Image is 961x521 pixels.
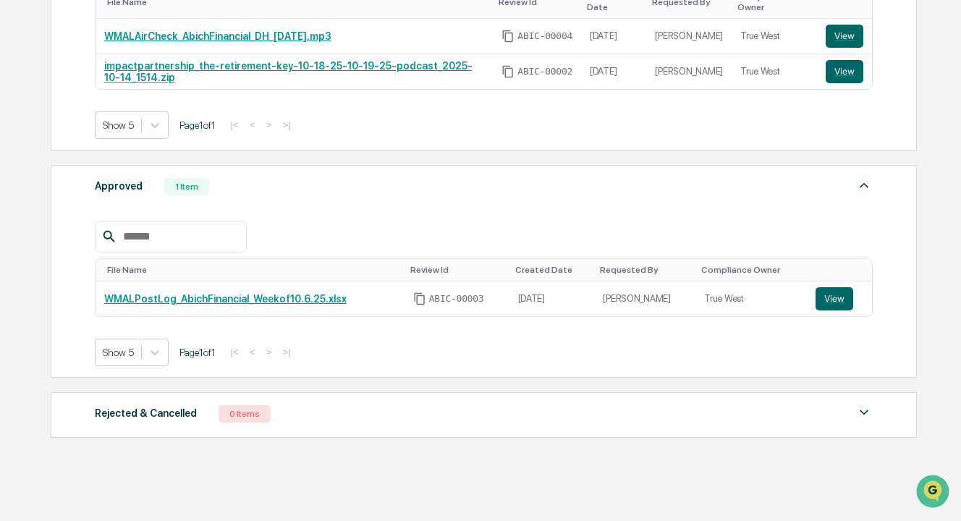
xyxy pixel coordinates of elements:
[219,405,271,423] div: 0 Items
[99,177,185,203] a: 🗄️Attestations
[509,281,595,316] td: [DATE]
[29,182,93,197] span: Preclearance
[164,178,209,195] div: 1 Item
[29,210,91,224] span: Data Lookup
[581,54,646,89] td: [DATE]
[95,177,143,195] div: Approved
[816,287,863,310] a: View
[104,293,347,305] a: WMALPostLog_AbichFinancial_Weekof10.6.25.xlsx
[14,111,41,137] img: 1746055101610-c473b297-6a78-478c-a979-82029cc54cd1
[826,25,863,48] button: View
[245,346,260,358] button: <
[410,265,504,275] div: Toggle SortBy
[14,30,263,54] p: How can we help?
[732,19,817,54] td: True West
[104,60,473,83] a: impactpartnership_the-retirement-key-10-18-25-10-19-25-podcast_2025-10-14_1514.zip
[515,265,589,275] div: Toggle SortBy
[278,119,295,131] button: >|
[105,184,117,195] div: 🗄️
[517,66,572,77] span: ABIC-00002
[816,287,853,310] button: View
[413,292,426,305] span: Copy Id
[179,347,216,358] span: Page 1 of 1
[501,30,515,43] span: Copy Id
[855,404,873,421] img: caret
[262,119,276,131] button: >
[107,265,399,275] div: Toggle SortBy
[14,211,26,223] div: 🔎
[818,265,866,275] div: Toggle SortBy
[246,115,263,132] button: Start new chat
[14,184,26,195] div: 🖐️
[104,30,331,42] a: WMALAirCheck_AbichFinancial_DH_[DATE].mp3
[581,19,646,54] td: [DATE]
[9,177,99,203] a: 🖐️Preclearance
[102,245,175,256] a: Powered byPylon
[245,119,260,131] button: <
[826,60,863,83] button: View
[517,30,572,42] span: ABIC-00004
[227,346,243,358] button: |<
[144,245,175,256] span: Pylon
[49,125,183,137] div: We're available if you need us!
[95,404,197,423] div: Rejected & Cancelled
[646,19,732,54] td: [PERSON_NAME]
[701,265,800,275] div: Toggle SortBy
[429,293,484,305] span: ABIC-00003
[119,182,179,197] span: Attestations
[179,119,216,131] span: Page 1 of 1
[501,65,515,78] span: Copy Id
[49,111,237,125] div: Start new chat
[915,473,954,512] iframe: Open customer support
[227,119,243,131] button: |<
[262,346,276,358] button: >
[600,265,690,275] div: Toggle SortBy
[695,281,806,316] td: True West
[732,54,817,89] td: True West
[278,346,295,358] button: >|
[9,204,97,230] a: 🔎Data Lookup
[594,281,695,316] td: [PERSON_NAME]
[855,177,873,194] img: caret
[646,54,732,89] td: [PERSON_NAME]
